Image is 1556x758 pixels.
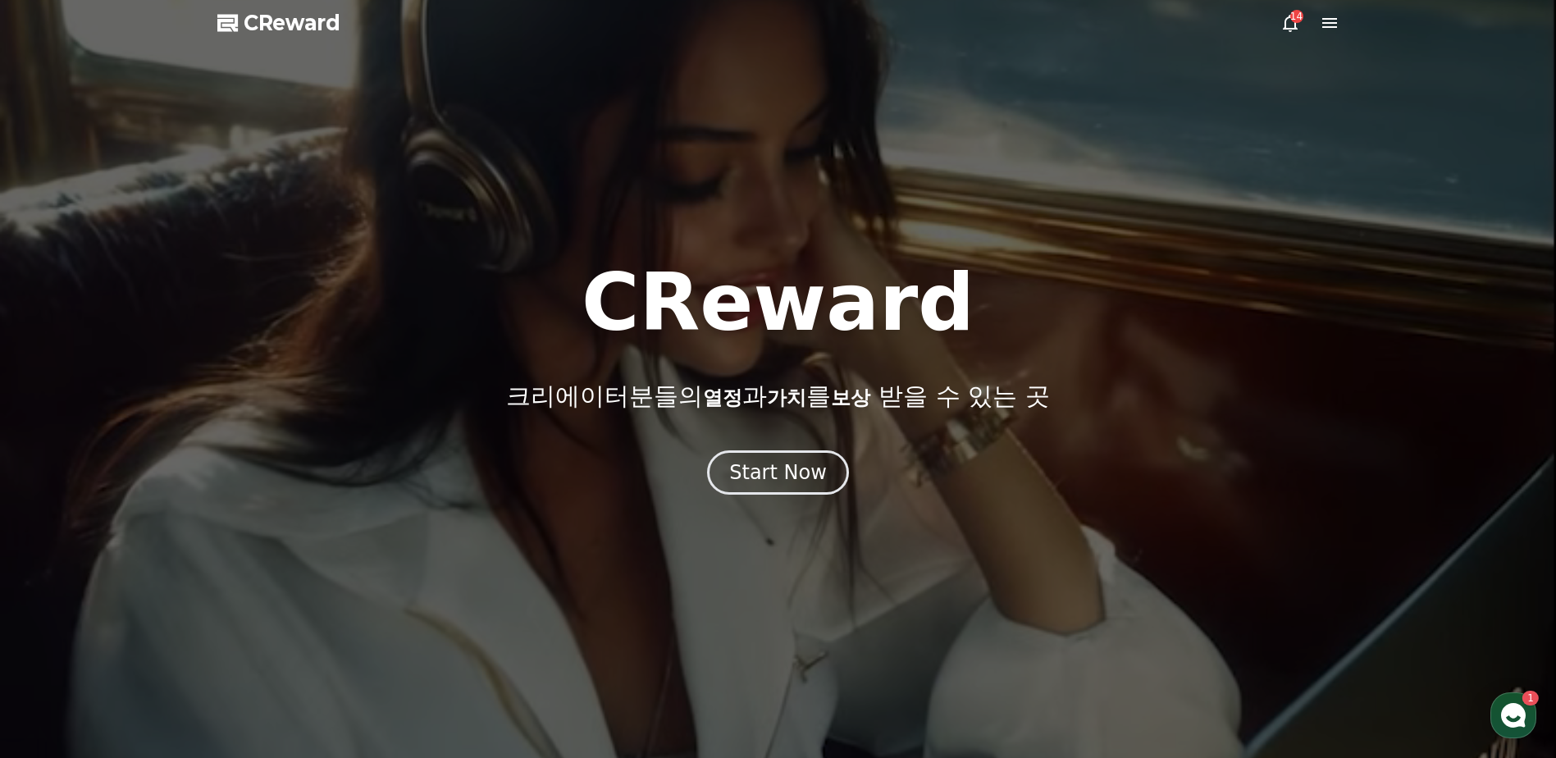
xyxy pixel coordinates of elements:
[767,386,806,409] span: 가치
[707,450,849,495] button: Start Now
[5,520,108,561] a: 홈
[244,10,340,36] span: CReward
[707,467,849,482] a: Start Now
[253,545,273,558] span: 설정
[831,386,870,409] span: 보상
[150,546,170,559] span: 대화
[1290,10,1303,23] div: 14
[217,10,340,36] a: CReward
[167,519,172,532] span: 1
[582,263,974,342] h1: CReward
[729,459,827,486] div: Start Now
[506,381,1049,411] p: 크리에이터분들의 과 를 받을 수 있는 곳
[212,520,315,561] a: 설정
[1280,13,1300,33] a: 14
[108,520,212,561] a: 1대화
[703,386,742,409] span: 열정
[52,545,62,558] span: 홈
